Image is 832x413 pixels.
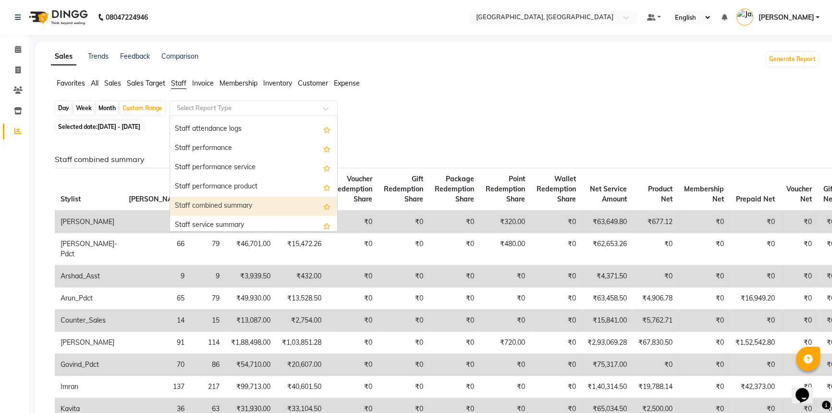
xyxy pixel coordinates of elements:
td: ₹63,649.80 [582,211,633,233]
td: ₹0 [429,233,480,265]
span: Product Net [648,185,673,203]
td: ₹0 [531,288,582,310]
td: ₹2,754.00 [276,310,327,332]
td: 86 [190,354,225,376]
span: Voucher Net [786,185,812,203]
span: Sales [104,79,121,88]
td: ₹0 [378,288,429,310]
td: [PERSON_NAME] [55,211,123,233]
div: Staff performance product [170,177,337,197]
span: Stylist [61,195,81,203]
td: ₹0 [678,265,730,288]
td: ₹0 [678,211,730,233]
td: ₹0 [730,211,781,233]
td: ₹0 [327,332,378,354]
td: ₹0 [378,332,429,354]
td: ₹0 [531,354,582,376]
div: Staff combined summary [170,197,337,216]
td: Arun_Pdct [55,288,123,310]
div: Week [73,101,94,115]
span: Staff [171,79,186,88]
td: ₹0 [327,211,378,233]
td: ₹0 [327,310,378,332]
img: Janvi Chhatwal [736,9,753,25]
div: Custom Range [120,101,165,115]
td: ₹0 [678,310,730,332]
span: [PERSON_NAME] [758,13,814,23]
td: ₹480.00 [480,233,531,265]
td: 9 [190,265,225,288]
a: Trends [88,52,109,61]
td: ₹2,93,069.28 [582,332,633,354]
td: ₹0 [531,265,582,288]
span: Add this report to Favorites List [323,220,330,231]
td: ₹677.12 [633,211,678,233]
td: Counter_Sales [55,310,123,332]
td: ₹0 [531,211,582,233]
td: 91 [123,332,190,354]
ng-dropdown-panel: Options list [170,115,338,232]
td: ₹0 [730,233,781,265]
span: Customer [298,79,328,88]
span: Add this report to Favorites List [323,181,330,193]
td: 70 [123,354,190,376]
span: Invoice [192,79,214,88]
td: ₹0 [429,376,480,398]
span: Add this report to Favorites List [323,143,330,154]
td: 114 [190,332,225,354]
td: ₹320.00 [480,211,531,233]
td: Arshad_Asst [55,265,123,288]
span: Package Redemption Share [435,175,474,203]
td: ₹0 [531,233,582,265]
td: ₹0 [781,310,818,332]
td: ₹0 [678,376,730,398]
span: Point Redemption Share [486,175,525,203]
td: ₹0 [781,332,818,354]
span: [DATE] - [DATE] [98,123,140,130]
div: Staff performance [170,139,337,158]
td: ₹0 [480,310,531,332]
td: ₹4,906.78 [633,288,678,310]
div: Staff service summary [170,216,337,235]
td: 137 [123,376,190,398]
a: Feedback [120,52,150,61]
td: ₹0 [378,310,429,332]
td: ₹0 [781,376,818,398]
td: Govind_Pdct [55,354,123,376]
td: ₹3,939.50 [225,265,276,288]
td: ₹67,830.50 [633,332,678,354]
td: ₹0 [633,233,678,265]
td: ₹720.00 [480,332,531,354]
td: ₹13,528.50 [276,288,327,310]
span: Sales Target [127,79,165,88]
td: ₹42,373.00 [730,376,781,398]
span: Membership [220,79,257,88]
td: ₹40,601.50 [276,376,327,398]
td: ₹0 [531,376,582,398]
button: Generate Report [767,52,818,66]
td: ₹0 [678,288,730,310]
td: ₹0 [429,288,480,310]
td: ₹62,653.26 [582,233,633,265]
div: Month [96,101,118,115]
td: ₹0 [480,354,531,376]
td: ₹13,087.00 [225,310,276,332]
td: ₹54,710.00 [225,354,276,376]
td: Imran [55,376,123,398]
td: ₹0 [429,211,480,233]
span: Add this report to Favorites List [323,124,330,135]
td: 79 [190,233,225,265]
span: Inventory [263,79,292,88]
td: ₹0 [429,332,480,354]
td: ₹20,607.00 [276,354,327,376]
td: ₹1,40,314.50 [582,376,633,398]
span: Wallet Redemption Share [537,175,576,203]
td: 65 [123,288,190,310]
td: ₹0 [781,265,818,288]
td: ₹0 [531,310,582,332]
td: ₹0 [327,265,378,288]
td: ₹0 [378,211,429,233]
td: ₹0 [378,354,429,376]
td: ₹16,949.20 [730,288,781,310]
td: ₹0 [327,288,378,310]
